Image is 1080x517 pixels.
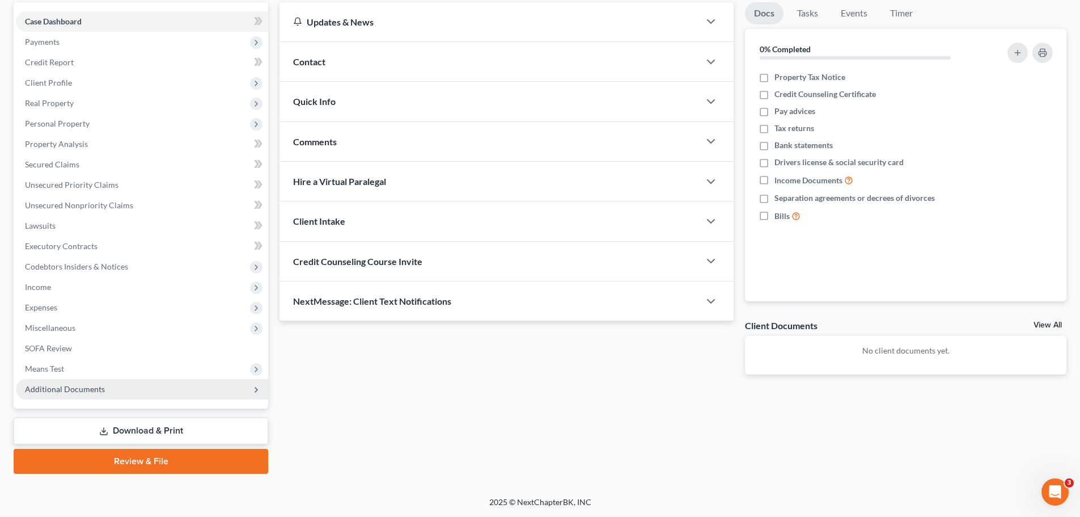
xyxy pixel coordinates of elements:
a: Timer [881,2,922,24]
span: Means Test [25,364,64,373]
span: Payments [25,37,60,47]
span: Executory Contracts [25,241,98,251]
span: Bank statements [774,140,833,151]
span: Lawsuits [25,221,56,230]
a: Unsecured Nonpriority Claims [16,195,268,216]
span: Drivers license & social security card [774,157,904,168]
div: Client Documents [745,320,818,331]
span: 3 [1065,478,1074,487]
span: Expenses [25,302,57,312]
a: View All [1034,321,1062,329]
span: Income Documents [774,175,842,186]
span: Client Profile [25,78,72,87]
span: Additional Documents [25,384,105,394]
strong: 0% Completed [760,44,811,54]
span: Miscellaneous [25,323,75,333]
span: Contact [293,56,325,67]
a: Review & File [14,449,268,474]
div: Updates & News [293,16,686,28]
a: Events [832,2,876,24]
span: Property Tax Notice [774,72,845,83]
span: Separation agreements or decrees of divorces [774,192,935,204]
span: Tax returns [774,123,814,134]
span: Income [25,282,51,292]
a: Download & Print [14,418,268,444]
span: Codebtors Insiders & Notices [25,262,128,271]
a: Executory Contracts [16,236,268,257]
a: Credit Report [16,52,268,73]
span: NextMessage: Client Text Notifications [293,296,451,306]
span: Secured Claims [25,159,79,169]
span: SOFA Review [25,343,72,353]
div: 2025 © NextChapterBK, INC [217,497,863,517]
span: Pay advices [774,106,815,117]
a: Unsecured Priority Claims [16,175,268,195]
a: Tasks [788,2,827,24]
span: Quick Info [293,96,336,107]
a: Property Analysis [16,134,268,154]
span: Real Property [25,98,74,108]
span: Credit Counseling Certificate [774,89,876,100]
a: SOFA Review [16,338,268,359]
a: Lawsuits [16,216,268,236]
p: No client documents yet. [754,345,1057,356]
span: Credit Counseling Course Invite [293,256,422,267]
span: Client Intake [293,216,345,226]
span: Unsecured Nonpriority Claims [25,200,133,210]
a: Case Dashboard [16,11,268,32]
a: Docs [745,2,783,24]
span: Property Analysis [25,139,88,149]
span: Hire a Virtual Paralegal [293,176,386,187]
a: Secured Claims [16,154,268,175]
span: Personal Property [25,119,90,128]
span: Case Dashboard [25,16,82,26]
span: Bills [774,211,790,222]
span: Credit Report [25,57,74,67]
iframe: Intercom live chat [1041,478,1069,506]
span: Unsecured Priority Claims [25,180,118,190]
span: Comments [293,136,337,147]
